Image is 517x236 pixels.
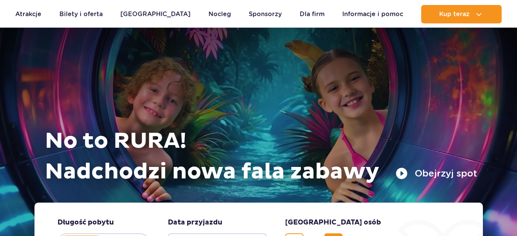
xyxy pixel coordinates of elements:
span: [GEOGRAPHIC_DATA] osób [285,218,381,227]
button: Obejrzyj spot [396,167,477,180]
span: Kup teraz [439,11,469,18]
span: Data przyjazdu [168,218,222,227]
a: Nocleg [208,5,231,23]
a: [GEOGRAPHIC_DATA] [120,5,190,23]
h1: No to RURA! Nadchodzi nowa fala zabawy [45,126,477,187]
button: Kup teraz [421,5,502,23]
a: Sponsorzy [249,5,282,23]
a: Atrakcje [15,5,41,23]
a: Dla firm [300,5,325,23]
a: Informacje i pomoc [342,5,403,23]
span: Długość pobytu [57,218,114,227]
a: Bilety i oferta [59,5,103,23]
